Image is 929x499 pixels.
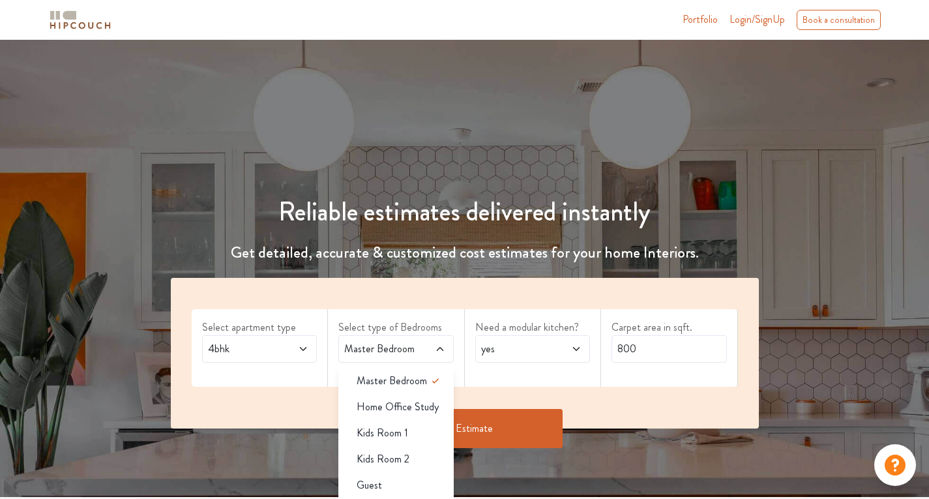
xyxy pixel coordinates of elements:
[163,243,767,262] h4: Get detailed, accurate & customized cost estimates for your home Interiors.
[48,8,113,31] img: logo-horizontal.svg
[367,409,563,448] button: Get Estimate
[683,12,718,27] a: Portfolio
[357,425,408,441] span: Kids Room 1
[612,320,727,335] label: Carpet area in sqft.
[730,12,785,27] span: Login/SignUp
[205,341,283,357] span: 4bhk
[357,451,409,467] span: Kids Room 2
[163,196,767,228] h1: Reliable estimates delivered instantly
[479,341,556,357] span: yes
[797,10,881,30] div: Book a consultation
[342,341,419,357] span: Master Bedroom
[48,5,113,35] span: logo-horizontal.svg
[612,335,727,363] input: Enter area sqft
[475,320,591,335] label: Need a modular kitchen?
[202,320,317,335] label: Select apartment type
[357,399,439,415] span: Home Office Study
[357,477,382,493] span: Guest
[338,363,454,376] div: select 3 more room(s)
[357,373,427,389] span: Master Bedroom
[338,320,454,335] label: Select type of Bedrooms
